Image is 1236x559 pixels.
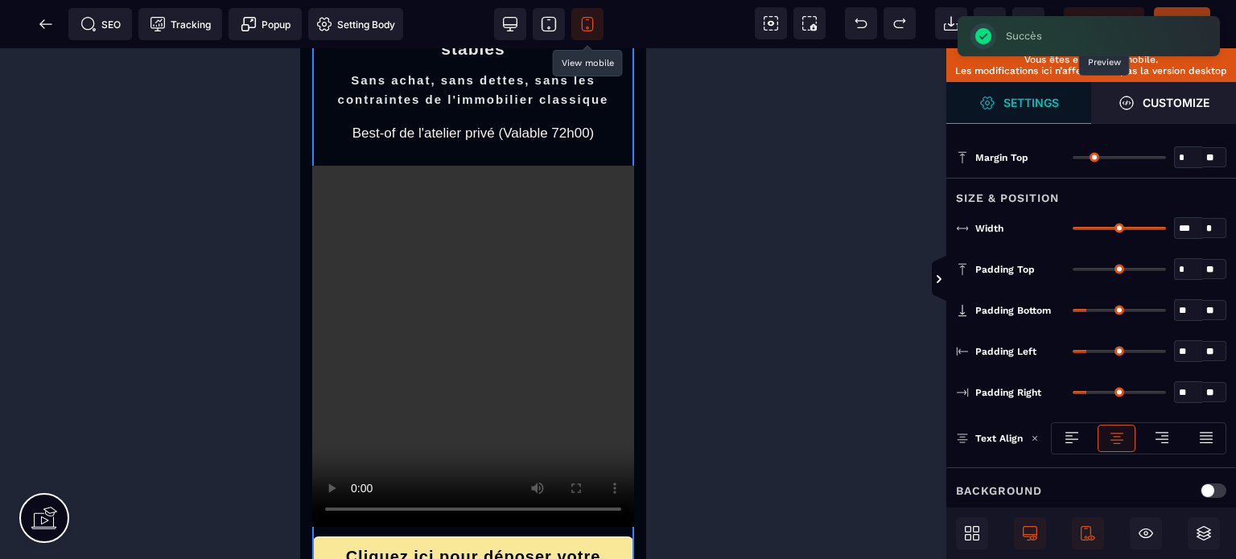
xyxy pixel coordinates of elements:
[1143,97,1209,109] strong: Customize
[975,222,1003,235] span: Width
[1064,7,1144,39] span: Preview
[1014,517,1046,549] span: Desktop Only
[975,345,1036,358] span: Padding Left
[956,481,1042,500] p: Background
[793,7,826,39] span: Screenshot
[975,263,1035,276] span: Padding Top
[946,178,1236,208] div: Size & Position
[956,430,1023,446] p: Text Align
[954,65,1228,76] p: Les modifications ici n’affecterons pas la version desktop
[1072,517,1104,549] span: Mobile Only
[12,69,334,101] h2: Best-of de l'atelier privé (Valable 72h00)
[975,151,1028,164] span: Margin Top
[975,386,1041,399] span: Padding Right
[1031,434,1039,442] img: loading
[12,488,334,546] button: Cliquez ici pour déposer votre candidature
[80,16,121,32] span: SEO
[975,304,1051,317] span: Padding Bottom
[1003,97,1059,109] strong: Settings
[1091,82,1236,124] span: Open Style Manager
[241,16,290,32] span: Popup
[316,16,395,32] span: Setting Body
[755,7,787,39] span: View components
[12,23,334,69] h2: Sans achat, sans dettes, sans les contraintes de l'immobilier classique
[1188,517,1220,549] span: Open Layers
[954,54,1228,65] p: Vous êtes en version mobile.
[946,82,1091,124] span: Settings
[956,517,988,549] span: Open Blocks
[150,16,211,32] span: Tracking
[1130,517,1162,549] span: Hide/Show Block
